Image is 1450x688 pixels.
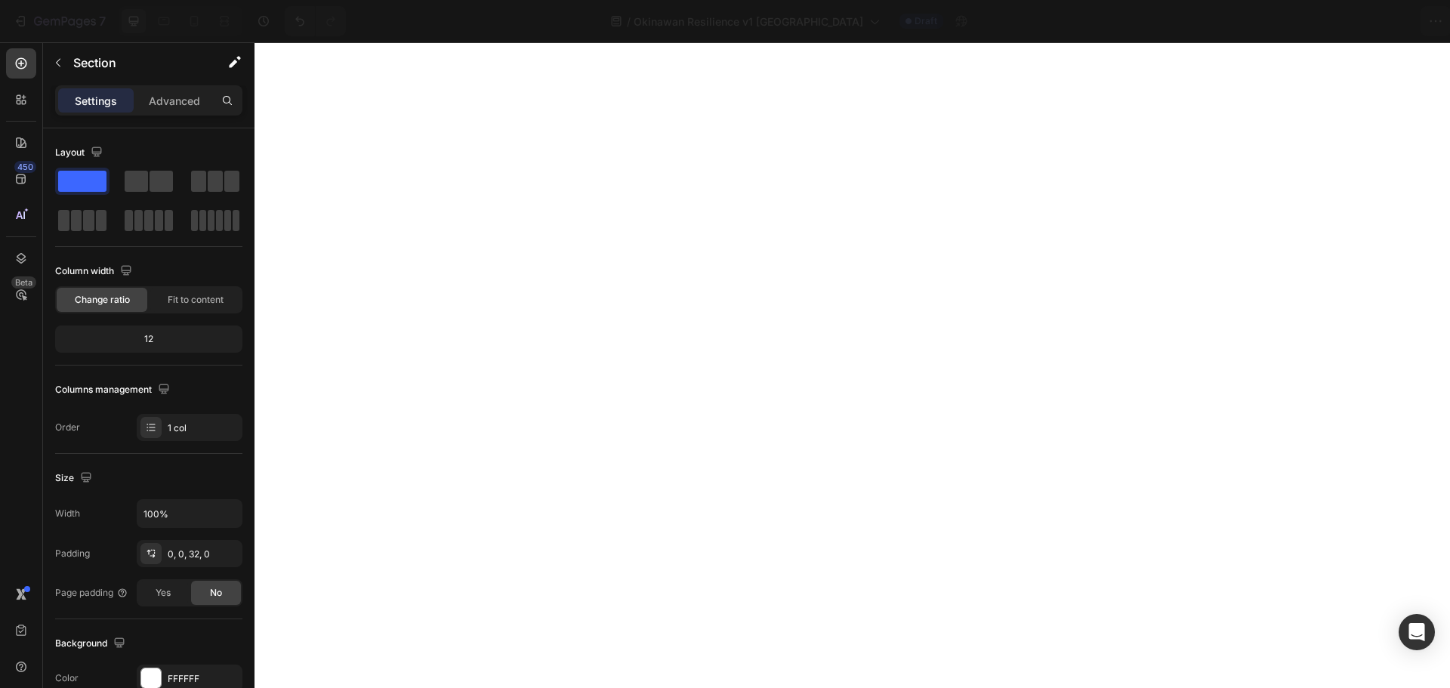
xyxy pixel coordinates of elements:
[1350,6,1413,36] button: Publish
[255,42,1450,688] iframe: To enrich screen reader interactions, please activate Accessibility in Grammarly extension settings
[55,586,128,600] div: Page padding
[75,293,130,307] span: Change ratio
[627,14,631,29] span: /
[55,634,128,654] div: Background
[55,380,173,400] div: Columns management
[168,548,239,561] div: 0, 0, 32, 0
[634,14,863,29] span: Okinawan Resilience v1 [GEOGRAPHIC_DATA]
[1294,6,1344,36] button: Save
[285,6,346,36] div: Undo/Redo
[73,54,197,72] p: Section
[58,329,239,350] div: 12
[168,672,239,686] div: FFFFFF
[149,93,200,109] p: Advanced
[75,93,117,109] p: Settings
[1307,15,1331,28] span: Save
[1399,614,1435,650] div: Open Intercom Messenger
[55,261,135,282] div: Column width
[156,586,171,600] span: Yes
[55,143,106,163] div: Layout
[210,586,222,600] span: No
[55,547,90,560] div: Padding
[137,500,242,527] input: Auto
[55,671,79,685] div: Color
[55,507,80,520] div: Width
[55,468,95,489] div: Size
[168,293,224,307] span: Fit to content
[1362,14,1400,29] div: Publish
[6,6,113,36] button: 7
[55,421,80,434] div: Order
[14,161,36,173] div: 450
[915,14,937,28] span: Draft
[99,12,106,30] p: 7
[11,276,36,288] div: Beta
[168,421,239,435] div: 1 col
